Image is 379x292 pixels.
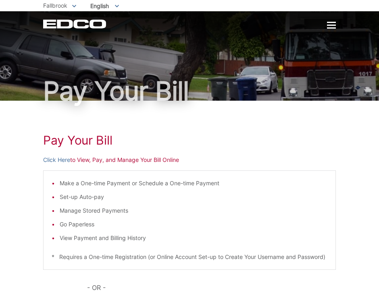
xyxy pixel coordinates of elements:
[60,220,327,229] li: Go Paperless
[52,253,327,261] p: * Requires a One-time Registration (or Online Account Set-up to Create Your Username and Password)
[60,234,327,242] li: View Payment and Billing History
[43,133,336,147] h1: Pay Your Bill
[43,2,67,9] span: Fallbrook
[43,155,70,164] a: Click Here
[43,19,107,29] a: EDCD logo. Return to the homepage.
[60,179,327,188] li: Make a One-time Payment or Schedule a One-time Payment
[43,155,336,164] p: to View, Pay, and Manage Your Bill Online
[60,193,327,201] li: Set-up Auto-pay
[60,206,327,215] li: Manage Stored Payments
[43,78,336,104] h1: Pay Your Bill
